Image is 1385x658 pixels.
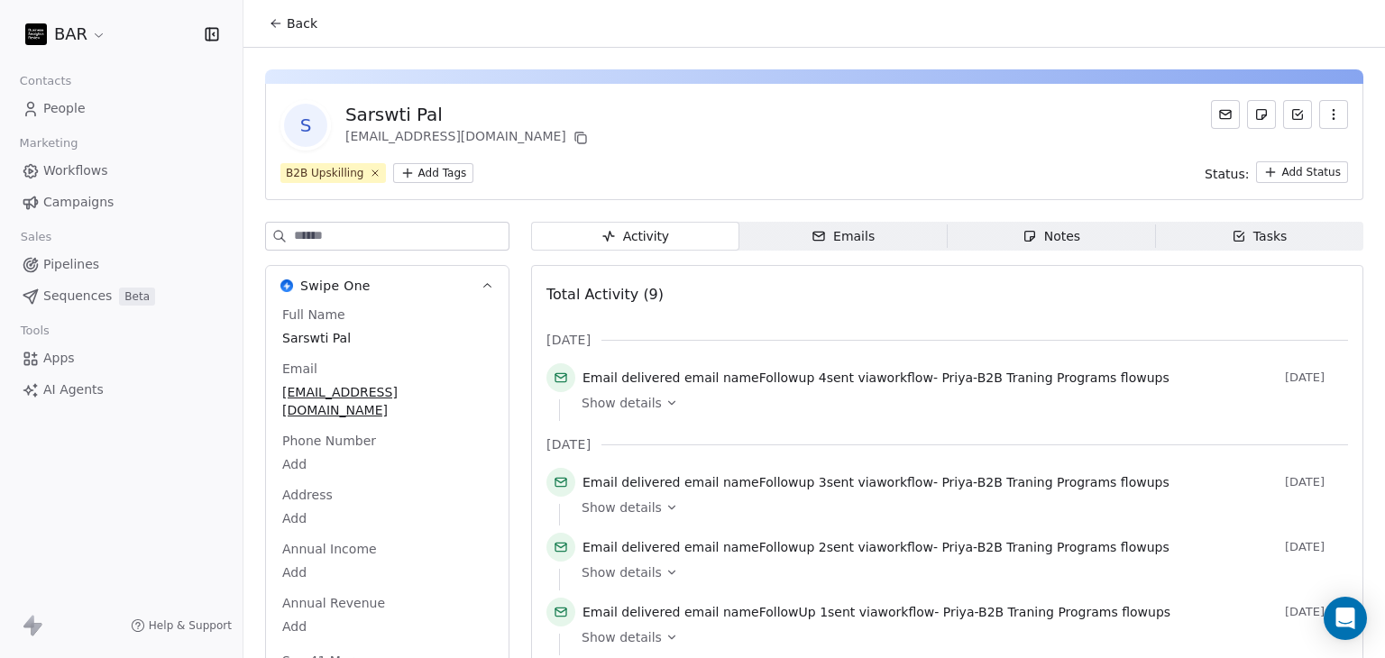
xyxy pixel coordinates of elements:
span: [DATE] [546,331,591,349]
span: Priya-B2B Traning Programs flowups [941,475,1169,489]
span: Back [287,14,317,32]
span: [DATE] [546,435,591,453]
button: Back [258,7,328,40]
span: Email delivered [582,540,680,554]
span: Swipe One [300,277,371,295]
span: Apps [43,349,75,368]
span: Total Activity (9) [546,286,664,303]
span: [DATE] [1285,475,1348,489]
span: Add [282,455,492,473]
span: BAR [54,23,87,46]
span: Phone Number [279,432,380,450]
span: Email delivered [582,475,680,489]
span: Status: [1205,165,1249,183]
span: Priya-B2B Traning Programs flowups [941,540,1169,554]
span: Email delivered [582,370,680,385]
span: Annual Revenue [279,594,389,612]
span: Show details [582,628,662,646]
span: email name sent via workflow - [582,603,1170,621]
img: bar1.webp [25,23,47,45]
span: Beta [119,288,155,306]
span: Pipelines [43,255,99,274]
img: Swipe One [280,279,293,292]
span: Add [282,617,492,635]
div: Emails [812,227,875,246]
a: SequencesBeta [14,281,228,311]
a: Show details [582,628,1335,646]
div: B2B Upskilling [286,165,364,181]
a: Show details [582,498,1335,516]
span: Email delivered [582,605,680,619]
span: [DATE] [1285,605,1348,619]
span: Followup 4 [759,370,827,385]
a: Pipelines [14,250,228,279]
span: Add [282,509,492,527]
span: Followup 2 [759,540,827,554]
a: Show details [582,394,1335,412]
span: Campaigns [43,193,114,212]
button: Swipe OneSwipe One [266,266,509,306]
button: Add Status [1256,161,1348,183]
span: Add [282,563,492,581]
span: Show details [582,394,662,412]
div: Sarswti Pal [345,102,592,127]
button: Add Tags [393,163,474,183]
a: Apps [14,343,228,373]
div: Notes [1023,227,1080,246]
span: Show details [582,498,662,516]
div: Tasks [1232,227,1288,246]
span: Workflows [43,161,108,180]
span: Address [279,486,336,504]
span: Contacts [12,68,79,95]
span: [DATE] [1285,370,1348,385]
span: Priya-B2B Traning Programs flowups [941,370,1169,385]
span: [EMAIL_ADDRESS][DOMAIN_NAME] [282,383,492,419]
span: email name sent via workflow - [582,473,1169,491]
span: email name sent via workflow - [582,538,1169,556]
span: Followup 3 [759,475,827,489]
span: Sales [13,224,60,251]
span: People [43,99,86,118]
span: Tools [13,317,57,344]
span: AI Agents [43,380,104,399]
span: Help & Support [149,618,232,633]
a: Workflows [14,156,228,186]
a: Help & Support [131,618,232,633]
span: Annual Income [279,540,381,558]
span: Priya-B2B Traning Programs flowups [943,605,1170,619]
span: Sarswti Pal [282,329,492,347]
span: S [284,104,327,147]
span: Email [279,360,321,378]
a: AI Agents [14,375,228,405]
span: Sequences [43,287,112,306]
a: Show details [582,563,1335,581]
div: Open Intercom Messenger [1324,597,1367,640]
div: [EMAIL_ADDRESS][DOMAIN_NAME] [345,127,592,149]
a: Campaigns [14,187,228,217]
span: email name sent via workflow - [582,369,1169,387]
span: Full Name [279,306,349,324]
button: BAR [22,19,110,50]
span: [DATE] [1285,540,1348,554]
span: FollowUp 1 [759,605,828,619]
a: People [14,94,228,123]
span: Show details [582,563,662,581]
span: Marketing [12,130,86,157]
